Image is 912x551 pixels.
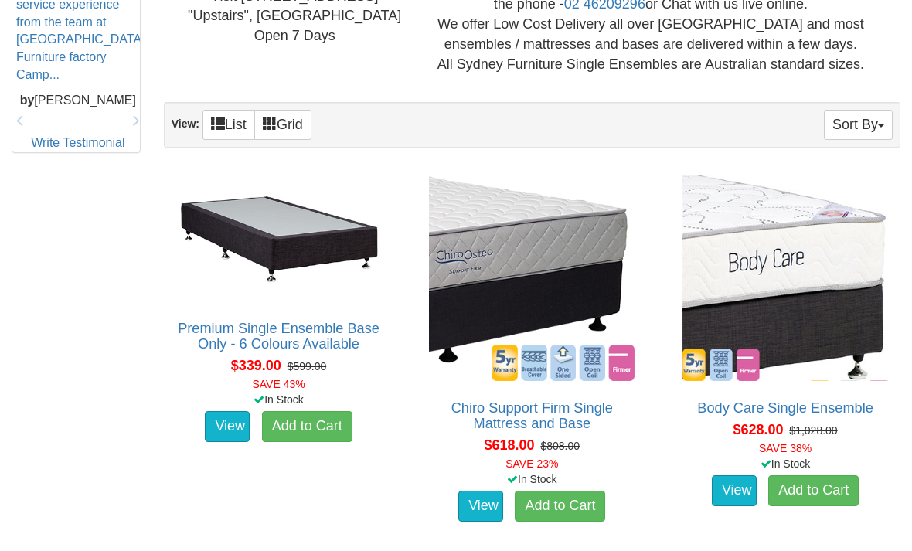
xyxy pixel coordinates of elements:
a: Write Testimonial [31,136,124,149]
del: $599.00 [288,360,327,372]
a: View [458,491,503,522]
a: List [202,110,255,140]
img: Chiro Support Firm Single Mattress and Base [425,172,638,385]
font: SAVE 38% [759,442,812,454]
font: SAVE 43% [252,378,305,390]
div: In Stock [413,471,650,487]
del: $1,028.00 [789,424,837,437]
span: $628.00 [733,422,783,437]
a: View [712,475,757,506]
div: In Stock [667,456,903,471]
a: View [205,411,250,442]
b: by [20,94,35,107]
del: $808.00 [540,440,580,452]
a: Body Care Single Ensemble [697,400,873,416]
a: Chiro Support Firm Single Mattress and Base [451,400,613,431]
span: $339.00 [231,358,281,373]
img: Premium Single Ensemble Base Only - 6 Colours Available [172,172,386,305]
button: Sort By [824,110,893,140]
a: Grid [254,110,311,140]
div: In Stock [161,392,397,407]
a: Add to Cart [768,475,859,506]
a: Add to Cart [262,411,352,442]
a: Add to Cart [515,491,605,522]
a: Premium Single Ensemble Base Only - 6 Colours Available [178,321,379,352]
font: SAVE 23% [505,457,558,470]
p: [PERSON_NAME] [16,92,140,110]
img: Body Care Single Ensemble [679,172,892,385]
strong: View: [172,117,199,130]
span: $618.00 [485,437,535,453]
